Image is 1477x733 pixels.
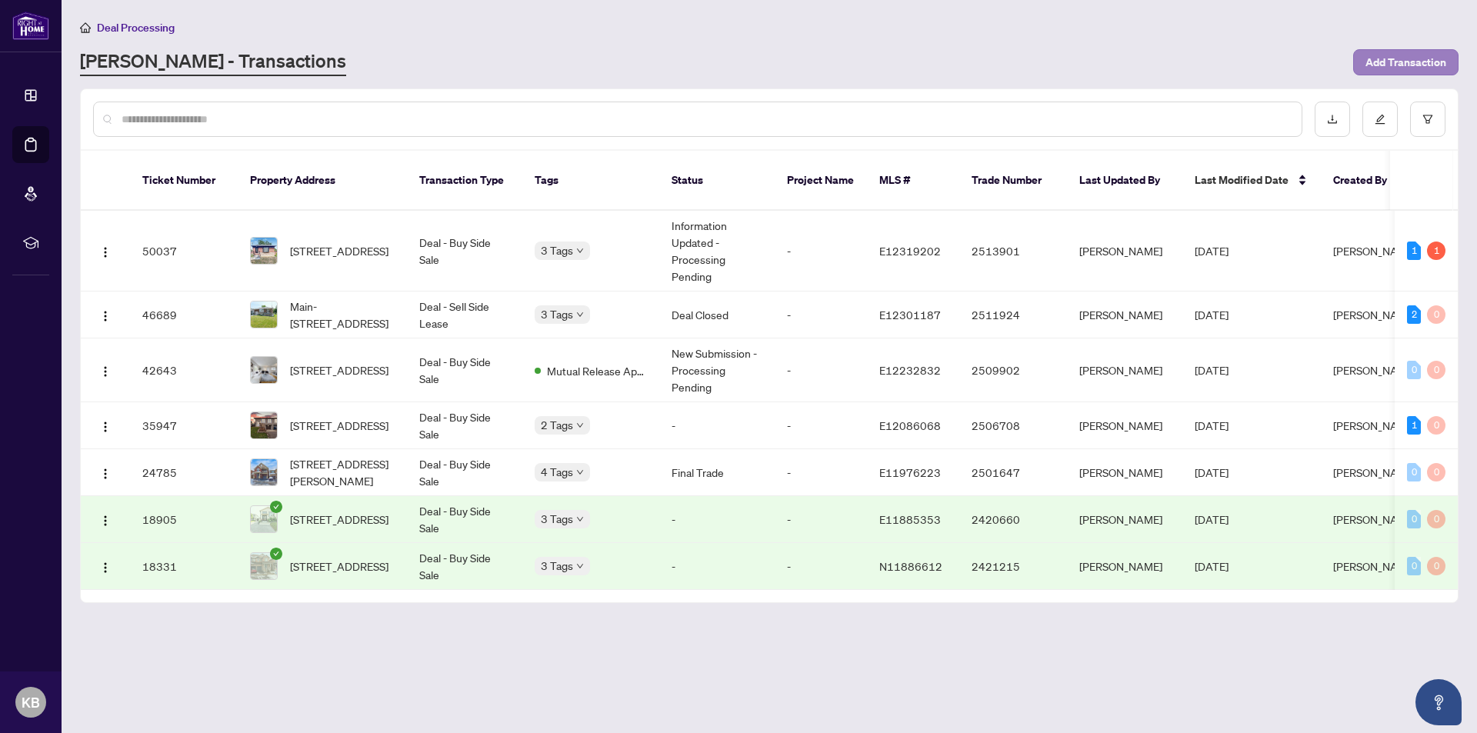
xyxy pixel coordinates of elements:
button: filter [1410,102,1445,137]
img: thumbnail-img [251,553,277,579]
span: E12086068 [879,418,941,432]
button: download [1315,102,1350,137]
span: [DATE] [1195,418,1229,432]
td: New Submission - Processing Pending [659,338,775,402]
div: 0 [1407,361,1421,379]
span: [PERSON_NAME] [1333,244,1416,258]
span: [STREET_ADDRESS] [290,558,388,575]
img: thumbnail-img [251,238,277,264]
td: 24785 [130,449,238,496]
button: Logo [93,302,118,327]
td: [PERSON_NAME] [1067,338,1182,402]
span: Add Transaction [1365,50,1446,75]
img: thumbnail-img [251,459,277,485]
span: [STREET_ADDRESS] [290,362,388,378]
td: - [775,292,867,338]
div: 0 [1427,557,1445,575]
td: [PERSON_NAME] [1067,292,1182,338]
span: [DATE] [1195,559,1229,573]
span: [PERSON_NAME] [1333,465,1416,479]
span: check-circle [270,548,282,560]
div: 0 [1427,463,1445,481]
td: 2501647 [959,449,1067,496]
td: - [775,402,867,449]
img: logo [12,12,49,40]
div: 1 [1427,242,1445,260]
span: 3 Tags [541,305,573,323]
td: - [775,496,867,543]
td: 2511924 [959,292,1067,338]
span: [PERSON_NAME] [1333,559,1416,573]
span: [PERSON_NAME] [1333,418,1416,432]
span: filter [1422,114,1433,125]
td: Final Trade [659,449,775,496]
td: - [775,449,867,496]
td: 46689 [130,292,238,338]
td: [PERSON_NAME] [1067,402,1182,449]
div: 0 [1427,416,1445,435]
span: down [576,421,584,429]
span: down [576,311,584,318]
th: Transaction Type [407,151,522,211]
img: Logo [99,246,112,258]
span: down [576,515,584,523]
span: 4 Tags [541,463,573,481]
td: Deal - Buy Side Sale [407,449,522,496]
td: Deal Closed [659,292,775,338]
div: 0 [1407,510,1421,528]
div: 2 [1407,305,1421,324]
span: [PERSON_NAME] [1333,308,1416,322]
td: Information Updated - Processing Pending [659,211,775,292]
span: KB [22,691,40,713]
span: [DATE] [1195,244,1229,258]
th: Last Updated By [1067,151,1182,211]
span: [PERSON_NAME] [1333,363,1416,377]
td: 50037 [130,211,238,292]
td: 35947 [130,402,238,449]
td: Deal - Buy Side Sale [407,402,522,449]
img: Logo [99,515,112,527]
td: - [659,543,775,590]
img: Logo [99,365,112,378]
td: [PERSON_NAME] [1067,211,1182,292]
td: Deal - Buy Side Sale [407,543,522,590]
td: [PERSON_NAME] [1067,543,1182,590]
span: E12301187 [879,308,941,322]
button: edit [1362,102,1398,137]
span: [STREET_ADDRESS] [290,417,388,434]
span: down [576,247,584,255]
span: 3 Tags [541,557,573,575]
div: 1 [1407,416,1421,435]
div: 0 [1407,463,1421,481]
span: E11885353 [879,512,941,526]
span: [DATE] [1195,465,1229,479]
button: Logo [93,358,118,382]
td: 2506708 [959,402,1067,449]
span: N11886612 [879,559,942,573]
td: 2420660 [959,496,1067,543]
button: Logo [93,460,118,485]
span: E12319202 [879,244,941,258]
span: check-circle [270,501,282,513]
td: [PERSON_NAME] [1067,496,1182,543]
td: 2421215 [959,543,1067,590]
th: Trade Number [959,151,1067,211]
th: Tags [522,151,659,211]
td: - [775,338,867,402]
th: Property Address [238,151,407,211]
span: E11976223 [879,465,941,479]
th: MLS # [867,151,959,211]
span: [DATE] [1195,308,1229,322]
img: Logo [99,561,112,574]
td: - [775,543,867,590]
td: [PERSON_NAME] [1067,449,1182,496]
span: 3 Tags [541,242,573,259]
td: - [659,402,775,449]
span: down [576,468,584,476]
img: Logo [99,421,112,433]
span: [STREET_ADDRESS] [290,242,388,259]
th: Status [659,151,775,211]
img: thumbnail-img [251,412,277,438]
button: Add Transaction [1353,49,1459,75]
span: Main-[STREET_ADDRESS] [290,298,395,332]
